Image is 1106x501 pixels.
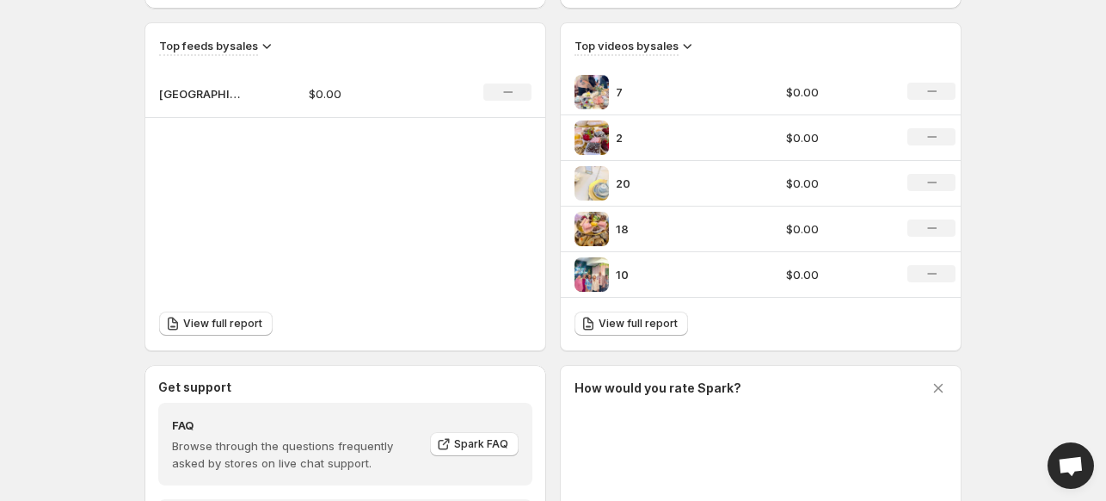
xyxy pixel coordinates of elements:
p: $0.00 [786,220,888,238]
span: View full report [183,317,262,331]
p: Browse through the questions frequently asked by stores on live chat support. [172,437,418,472]
p: 2 [616,129,745,146]
a: Spark FAQ [430,432,519,456]
p: [GEOGRAPHIC_DATA] [159,85,245,102]
img: 2 [575,121,609,155]
img: 7 [575,75,609,109]
img: 20 [575,166,609,201]
img: 18 [575,212,609,246]
p: 18 [616,220,745,238]
a: Open chat [1048,442,1094,489]
a: View full report [159,312,273,336]
p: $0.00 [786,266,888,283]
p: $0.00 [786,83,888,101]
h3: Top feeds by sales [159,37,258,54]
h4: FAQ [172,417,418,434]
h3: How would you rate Spark? [575,380,741,397]
span: Spark FAQ [454,437,508,451]
img: 10 [575,257,609,292]
p: $0.00 [786,175,888,192]
p: 10 [616,266,745,283]
a: View full report [575,312,688,336]
h3: Get support [158,379,231,396]
p: 7 [616,83,745,101]
p: 20 [616,175,745,192]
p: $0.00 [786,129,888,146]
p: $0.00 [309,85,431,102]
h3: Top videos by sales [575,37,679,54]
span: View full report [599,317,678,331]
